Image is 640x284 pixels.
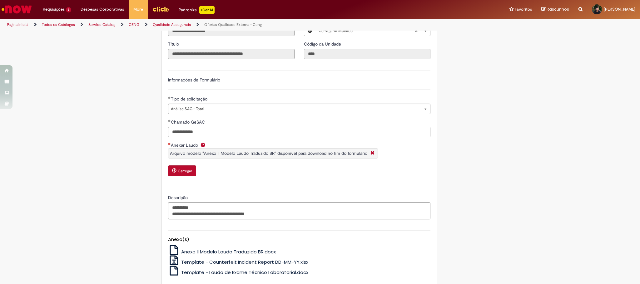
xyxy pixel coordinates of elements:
[171,119,206,125] span: Chamado GeSAC
[168,269,308,276] a: Template - Laudo de Exame Técnico Laboratorial.docx
[604,7,635,12] span: [PERSON_NAME]
[168,26,295,36] input: Email
[168,49,295,59] input: Título
[178,169,192,174] small: Carregar
[88,22,115,27] a: Service Catalog
[81,6,124,12] span: Despesas Corporativas
[168,120,171,122] span: Obrigatório Preenchido
[168,77,220,83] label: Informações de Formulário
[171,142,199,148] span: Anexar Laudo
[66,7,71,12] span: 3
[204,22,262,27] a: Ofertas Qualidade Externa - Ceng
[171,104,418,114] span: Análise SAC - Total
[369,150,376,157] i: Fechar More information Por question_anexar_laudo
[168,41,180,47] label: Somente leitura - Título
[170,150,367,156] span: Arquivo modelo "Anexo II Modelo Laudo Traduzido BR" disponível para download no fim do formulário
[168,96,171,99] span: Obrigatório Preenchido
[179,6,215,14] div: Padroniza
[168,143,171,145] span: Necessários
[199,142,207,147] span: Ajuda para Anexar Laudo
[7,22,28,27] a: Página inicial
[411,26,421,36] abbr: Limpar campo Local
[181,269,308,276] span: Template - Laudo de Exame Técnico Laboratorial.docx
[171,96,209,102] span: Tipo de solicitação
[304,41,342,47] label: Somente leitura - Código da Unidade
[153,22,191,27] a: Qualidade Assegurada
[168,237,430,242] h5: Anexo(s)
[168,165,196,176] button: Carregar anexo de Anexar Laudo Required
[315,26,430,36] a: Cervejaria MacacuLimpar campo Local
[42,22,75,27] a: Todos os Catálogos
[168,259,308,265] a: Template - Counterfeit Incident Report DD-MM-YY.xlsx
[168,202,430,219] textarea: Descrição
[319,26,414,36] span: Cervejaria Macacu
[304,26,315,36] button: Local, Visualizar este registro Cervejaria Macacu
[168,248,276,255] a: Anexo II Modelo Laudo Traduzido BR.docx
[133,6,143,12] span: More
[1,3,33,16] img: ServiceNow
[181,259,308,265] span: Template - Counterfeit Incident Report DD-MM-YY.xlsx
[515,6,532,12] span: Favoritos
[43,6,65,12] span: Requisições
[5,19,422,31] ul: Trilhas de página
[547,6,569,12] span: Rascunhos
[541,7,569,12] a: Rascunhos
[152,4,169,14] img: click_logo_yellow_360x200.png
[181,248,276,255] span: Anexo II Modelo Laudo Traduzido BR.docx
[168,195,189,200] span: Descrição
[199,6,215,14] p: +GenAi
[129,22,139,27] a: CENG
[304,49,430,59] input: Código da Unidade
[168,127,430,137] input: Chamado GeSAC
